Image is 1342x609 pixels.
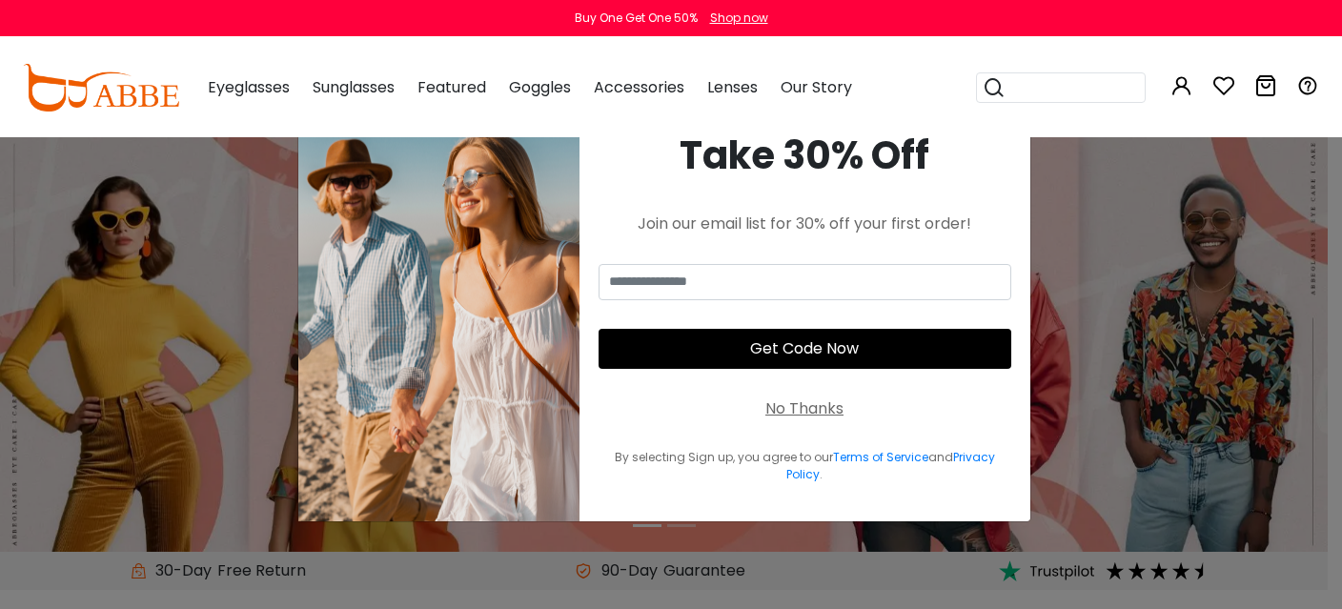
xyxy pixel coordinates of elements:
[298,89,579,521] img: welcome
[23,64,179,112] img: abbeglasses.com
[707,76,758,98] span: Lenses
[575,10,698,27] div: Buy One Get One 50%
[313,76,395,98] span: Sunglasses
[984,104,1006,138] button: Close
[594,76,684,98] span: Accessories
[781,76,852,98] span: Our Story
[417,76,486,98] span: Featured
[701,10,768,26] a: Shop now
[599,329,1011,369] button: Get Code Now
[599,213,1011,235] div: Join our email list for 30% off your first order!
[833,449,928,465] a: Terms of Service
[710,10,768,27] div: Shop now
[509,76,571,98] span: Goggles
[208,76,290,98] span: Eyeglasses
[599,127,1011,184] div: Take 30% Off
[786,449,995,482] a: Privacy Policy
[599,449,1011,483] div: By selecting Sign up, you agree to our and .
[765,397,844,420] div: No Thanks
